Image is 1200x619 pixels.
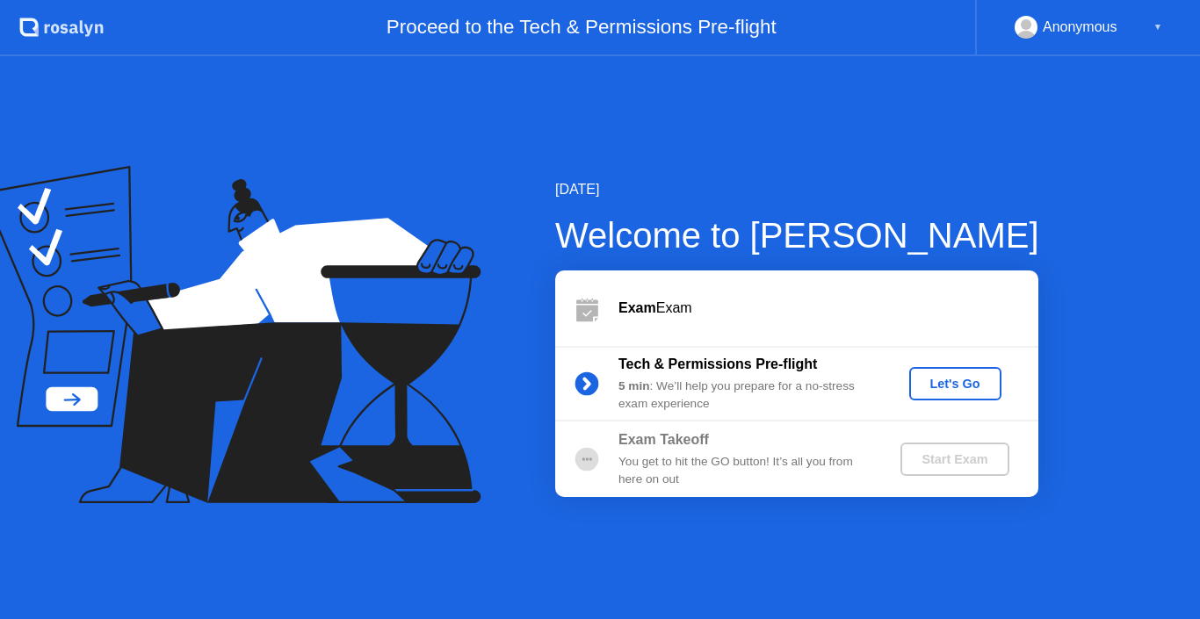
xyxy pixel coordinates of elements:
[1153,16,1162,39] div: ▼
[1043,16,1117,39] div: Anonymous
[555,179,1039,200] div: [DATE]
[618,378,871,414] div: : We’ll help you prepare for a no-stress exam experience
[618,298,1038,319] div: Exam
[900,443,1008,476] button: Start Exam
[618,300,656,315] b: Exam
[555,209,1039,262] div: Welcome to [PERSON_NAME]
[916,377,994,391] div: Let's Go
[907,452,1001,466] div: Start Exam
[618,356,817,371] b: Tech & Permissions Pre-flight
[618,453,871,489] div: You get to hit the GO button! It’s all you from here on out
[618,379,650,392] b: 5 min
[618,432,709,447] b: Exam Takeoff
[909,367,1001,400] button: Let's Go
